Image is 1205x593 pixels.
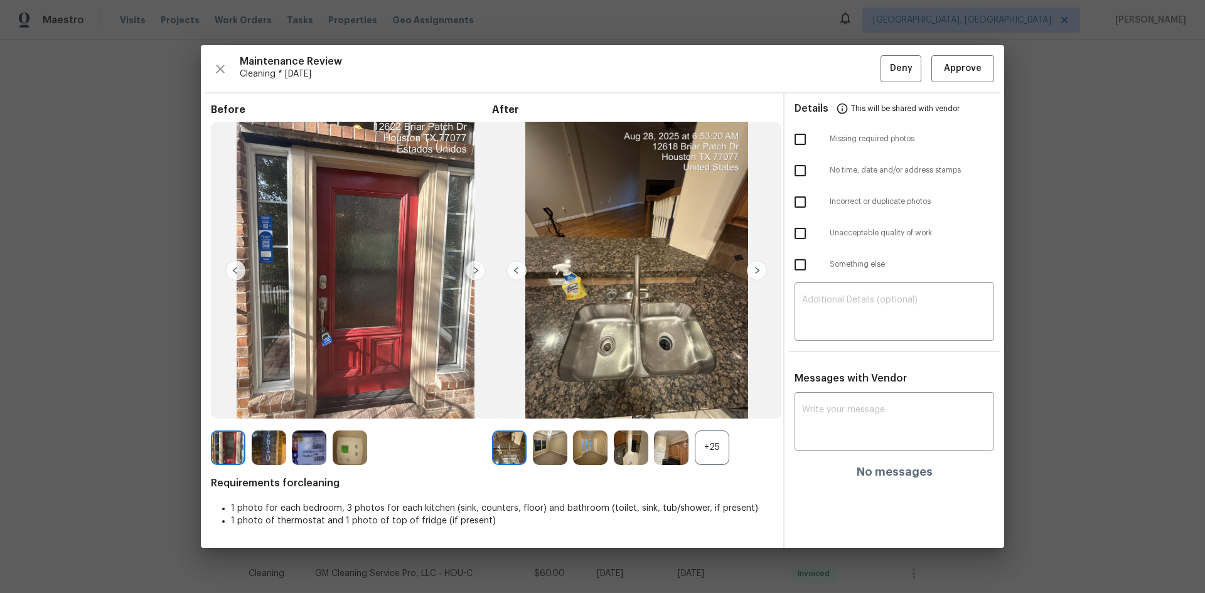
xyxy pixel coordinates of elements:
span: Approve [944,61,982,77]
li: 1 photo for each bedroom, 3 photos for each kitchen (sink, counters, floor) and bathroom (toilet,... [231,502,773,515]
button: Deny [881,55,921,82]
div: No time, date and/or address stamps [785,155,1004,186]
img: right-chevron-button-url [466,260,486,280]
span: Messages with Vendor [795,373,907,383]
div: Missing required photos [785,124,1004,155]
span: Details [795,93,828,124]
span: After [492,104,773,116]
span: Something else [830,259,994,270]
span: Cleaning * [DATE] [240,68,881,80]
span: No time, date and/or address stamps [830,165,994,176]
span: Maintenance Review [240,55,881,68]
img: left-chevron-button-url [225,260,245,280]
span: Before [211,104,492,116]
span: Missing required photos [830,134,994,144]
span: Unacceptable quality of work [830,228,994,238]
span: Incorrect or duplicate photos [830,196,994,207]
img: right-chevron-button-url [747,260,767,280]
span: Requirements for cleaning [211,477,773,489]
div: Something else [785,249,1004,280]
img: left-chevron-button-url [506,260,527,280]
li: 1 photo of thermostat and 1 photo of top of fridge (if present) [231,515,773,527]
div: Unacceptable quality of work [785,218,1004,249]
button: Approve [931,55,994,82]
div: +25 [695,430,729,465]
span: This will be shared with vendor [851,93,960,124]
span: Deny [890,61,913,77]
h4: No messages [857,466,933,478]
div: Incorrect or duplicate photos [785,186,1004,218]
